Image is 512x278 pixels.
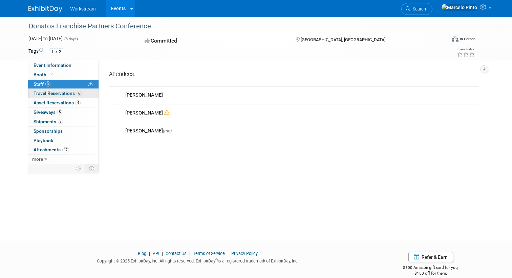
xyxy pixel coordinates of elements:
span: to [42,36,49,41]
a: Terms of Service [193,251,225,256]
span: 4 [76,100,81,105]
a: Refer & Earn [408,252,453,262]
a: Asset Reservations4 [28,98,99,107]
span: | [226,251,230,256]
td: Toggle Event Tabs [85,164,99,173]
a: Giveaways5 [28,108,99,117]
i: Double-book Warning! [164,110,169,115]
div: Committed [143,35,285,47]
img: Marcelo Pinto [441,4,477,11]
span: Booth [34,72,54,77]
span: [DATE] [DATE] [28,36,63,41]
div: Tier 2 [49,48,63,55]
span: | [160,251,165,256]
span: | [147,251,152,256]
span: Workstream [70,6,96,11]
span: Sponsorships [34,128,63,134]
span: Event Information [34,62,71,68]
span: 5 [57,109,62,115]
div: Copyright © 2025 ExhibitDay, Inc. All rights reserved. ExhibitDay is a registered trademark of Ex... [28,256,367,264]
span: 17 [62,147,69,152]
div: $150 off for them. [378,271,484,276]
span: Potential Scheduling Conflict -- at least one attendee is tagged in another overlapping event. [88,81,93,87]
img: Format-Inperson.png [452,36,458,42]
span: Staff [34,81,50,87]
img: ExhibitDay [28,6,62,12]
span: Travel Reservations [34,91,82,96]
span: Attachments [34,147,69,152]
a: Sponsorships [28,127,99,136]
a: Staff3 [28,80,99,89]
div: Donatos Franchise Partners Conference [26,20,438,32]
div: Attendees: [109,70,479,79]
span: more [32,156,43,162]
a: Privacy Policy [231,251,258,256]
span: Asset Reservations [34,100,81,105]
span: Shipments [34,119,63,124]
a: Booth [28,70,99,79]
span: Giveaways [34,109,62,115]
div: [PERSON_NAME] [125,128,476,134]
span: (3 days) [64,37,78,41]
div: Event Format [409,35,475,45]
a: Event Information [28,61,99,70]
a: Shipments2 [28,117,99,126]
span: [GEOGRAPHIC_DATA], [GEOGRAPHIC_DATA] [301,37,385,42]
a: more [28,155,99,164]
a: Playbook [28,136,99,145]
span: Playbook [34,138,53,143]
a: Travel Reservations6 [28,89,99,98]
td: Tags [28,48,43,55]
div: [PERSON_NAME] [125,110,476,116]
span: (me) [163,128,172,133]
div: $500 Amazon gift card for you, [378,260,484,276]
a: Blog [138,251,146,256]
sup: ® [215,258,218,262]
span: Search [410,6,426,11]
span: 3 [45,81,50,86]
td: Personalize Event Tab Strip [73,164,85,173]
div: In-Person [460,36,475,42]
div: [PERSON_NAME] [125,92,476,98]
span: | [188,251,192,256]
div: Event Rating [457,48,475,51]
span: 6 [77,91,82,96]
a: Attachments17 [28,145,99,154]
a: Search [401,3,432,15]
a: Contact Us [166,251,187,256]
i: Booth reservation complete [49,73,53,76]
a: API [153,251,159,256]
span: 2 [58,119,63,124]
